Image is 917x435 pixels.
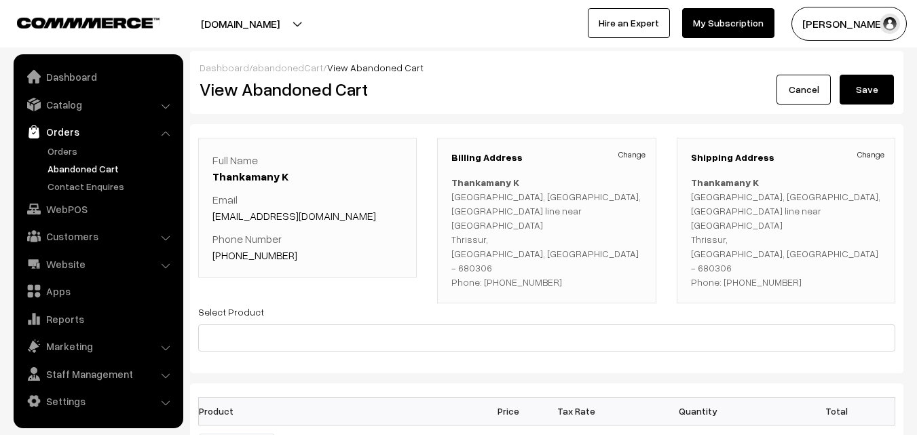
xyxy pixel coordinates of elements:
a: Website [17,252,179,276]
button: [PERSON_NAME] [791,7,907,41]
a: [EMAIL_ADDRESS][DOMAIN_NAME] [212,209,376,223]
p: Full Name [212,152,403,185]
p: Phone Number [212,231,403,263]
a: Catalog [17,92,179,117]
h3: Billing Address [451,152,641,164]
th: Price [474,397,542,425]
label: Select Product [198,305,264,319]
div: / / [200,60,894,75]
a: COMMMERCE [17,14,136,30]
img: user [880,14,900,34]
p: [GEOGRAPHIC_DATA], [GEOGRAPHIC_DATA], [GEOGRAPHIC_DATA] line near [GEOGRAPHIC_DATA] Thrissur, [GE... [691,175,881,289]
a: Change [857,149,884,161]
a: Orders [44,144,179,158]
a: Reports [17,307,179,331]
a: Cancel [776,75,831,105]
p: [GEOGRAPHIC_DATA], [GEOGRAPHIC_DATA], [GEOGRAPHIC_DATA] line near [GEOGRAPHIC_DATA] Thrissur, [GE... [451,175,641,289]
a: Change [618,149,645,161]
a: My Subscription [682,8,774,38]
th: Quantity [610,397,787,425]
p: Email [212,191,403,224]
a: Staff Management [17,362,179,386]
th: Total [787,397,855,425]
a: Contact Enquires [44,179,179,193]
img: COMMMERCE [17,18,160,28]
a: Thankamany K [212,170,288,183]
button: [DOMAIN_NAME] [153,7,327,41]
a: Dashboard [17,64,179,89]
b: Thankamany K [451,176,519,188]
h2: View Abandoned Cart [200,79,537,100]
a: Customers [17,224,179,248]
a: Hire an Expert [588,8,670,38]
h3: Shipping Address [691,152,881,164]
a: Apps [17,279,179,303]
a: Abandoned Cart [44,162,179,176]
th: Tax Rate [542,397,610,425]
b: Thankamany K [691,176,759,188]
th: Product [199,397,283,425]
a: Orders [17,119,179,144]
a: WebPOS [17,197,179,221]
button: Save [840,75,894,105]
span: View Abandoned Cart [327,62,424,73]
a: abandonedCart [252,62,323,73]
a: Marketing [17,334,179,358]
a: [PHONE_NUMBER] [212,248,297,262]
a: Dashboard [200,62,249,73]
a: Settings [17,389,179,413]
